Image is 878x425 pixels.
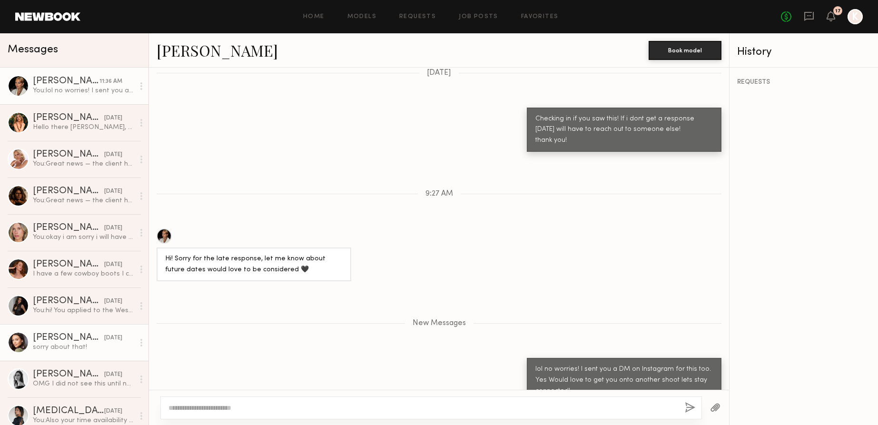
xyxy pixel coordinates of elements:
div: sorry about that! [33,343,134,352]
div: History [737,47,870,58]
div: REQUESTS [737,79,870,86]
div: [MEDICAL_DATA][PERSON_NAME] [33,406,104,416]
div: OMG I did not see this until now…. I for some reason never get notifications for messages on this... [33,379,134,388]
span: 9:27 AM [425,190,453,198]
div: [PERSON_NAME] [33,260,104,269]
div: [PERSON_NAME] [33,187,104,196]
a: [PERSON_NAME] [157,40,278,60]
div: You: hi! You applied to the Western Jewelry Lifestyle campaign! I just wanted to make sure you sa... [33,306,134,315]
div: [DATE] [104,187,122,196]
div: [DATE] [104,224,122,233]
div: [DATE] [104,407,122,416]
span: [DATE] [427,69,451,77]
div: You: Also your time availability so I can book time slot for location! [33,416,134,425]
div: [DATE] [104,370,122,379]
div: Checking in if you saw this! If i dont get a response [DATE] will have to reach out to someone el... [535,114,713,147]
div: You: lol no worries! I sent you a DM on Instagram for this too. Yes Would love to get you onto an... [33,86,134,95]
a: Requests [399,14,436,20]
a: Home [303,14,325,20]
div: [PERSON_NAME] [33,77,99,86]
div: [DATE] [104,114,122,123]
div: Hello there [PERSON_NAME], Thank you so much for your interest in having me for your shoot next w... [33,123,134,132]
div: [DATE] [104,334,122,343]
a: Book model [649,46,721,54]
a: Models [347,14,376,20]
div: You: Great news — the client has selected you to model for the Loyal West shoot in [GEOGRAPHIC_DA... [33,159,134,168]
div: [DATE] [104,297,122,306]
a: K [848,9,863,24]
div: You: okay i am sorry i will have to go a different direction [33,233,134,242]
div: I have a few cowboy boots I can bring! and my rate is 100/h ♥️ [33,269,134,278]
div: [PERSON_NAME] [33,370,104,379]
div: lol no worries! I sent you a DM on Instagram for this too. Yes Would love to get you onto another... [535,364,713,397]
div: Hi! Sorry for the late response, let me know about future dates would love to be considered 🖤 [165,254,343,276]
div: [PERSON_NAME] [33,113,104,123]
div: You: Great news — the client has selected you to model for the Loyal West shoot in [GEOGRAPHIC_DA... [33,196,134,205]
div: [DATE] [104,150,122,159]
div: [PERSON_NAME] [33,297,104,306]
div: 11:36 AM [99,77,122,86]
span: Messages [8,44,58,55]
a: Job Posts [459,14,498,20]
a: Favorites [521,14,559,20]
button: Book model [649,41,721,60]
div: 17 [835,9,841,14]
div: [PERSON_NAME] [33,333,104,343]
div: [PERSON_NAME] [33,150,104,159]
span: New Messages [413,319,466,327]
div: [PERSON_NAME] [33,223,104,233]
div: [DATE] [104,260,122,269]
